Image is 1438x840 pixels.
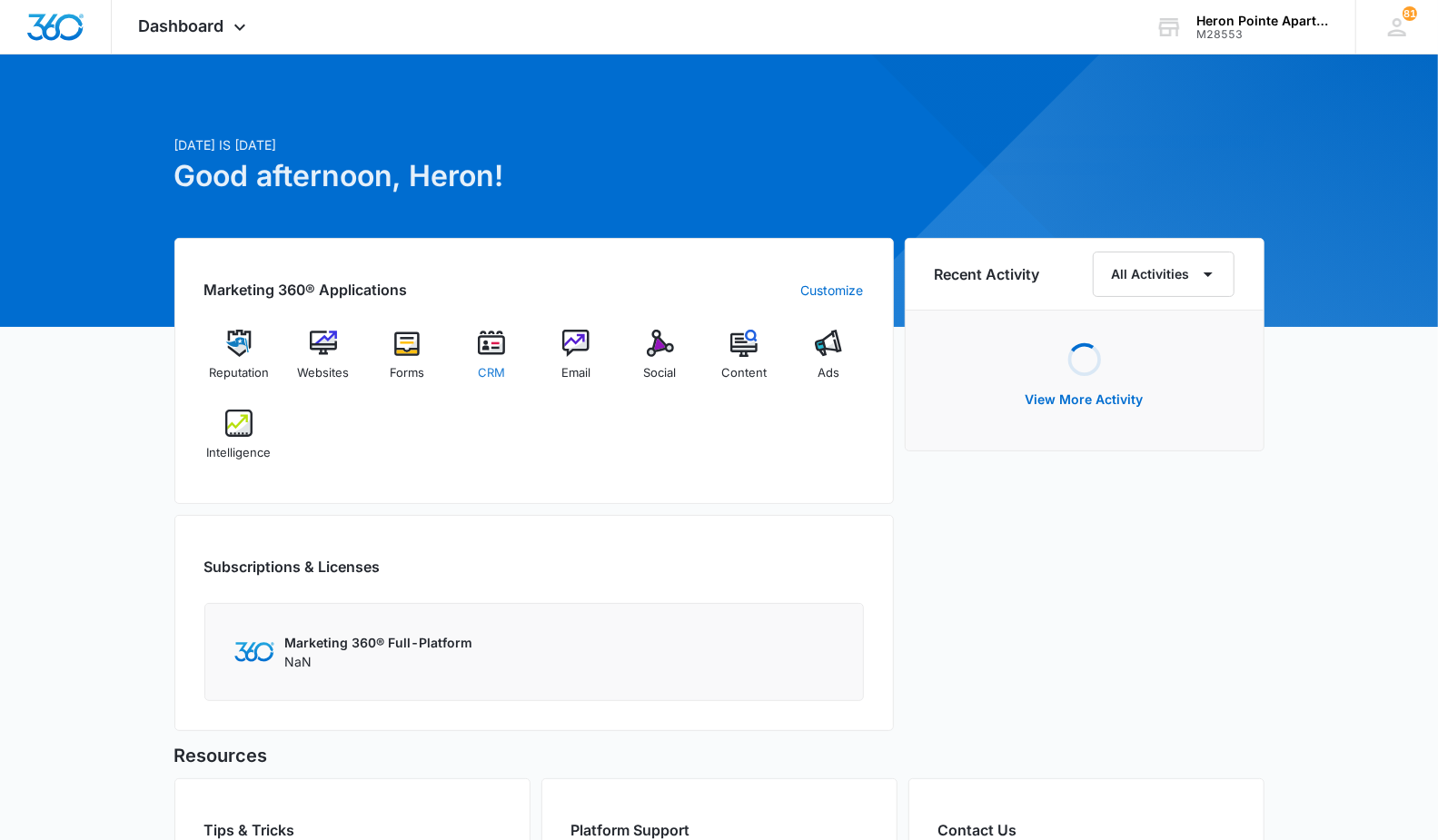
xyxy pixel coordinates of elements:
[1093,252,1235,297] button: All Activities
[204,330,274,395] a: Reputation
[1196,28,1329,41] div: account id
[721,364,767,382] span: Content
[204,279,408,301] h2: Marketing 360® Applications
[288,330,358,395] a: Websites
[541,330,611,395] a: Email
[390,364,424,382] span: Forms
[206,444,271,462] span: Intelligence
[1403,6,1417,21] span: 81
[174,135,894,154] p: [DATE] is [DATE]
[1007,378,1162,421] button: View More Activity
[285,633,473,671] div: NaN
[794,330,864,395] a: Ads
[935,263,1040,285] h6: Recent Activity
[1196,14,1329,28] div: account name
[1403,6,1417,21] div: notifications count
[174,154,894,198] h1: Good afternoon, Heron!
[625,330,695,395] a: Social
[204,556,381,578] h2: Subscriptions & Licenses
[139,16,224,35] span: Dashboard
[709,330,779,395] a: Content
[372,330,442,395] a: Forms
[818,364,839,382] span: Ads
[285,633,473,652] p: Marketing 360® Full-Platform
[234,642,274,661] img: Marketing 360 Logo
[457,330,527,395] a: CRM
[644,364,677,382] span: Social
[801,281,864,300] a: Customize
[174,742,1264,769] h5: Resources
[204,410,274,475] a: Intelligence
[209,364,269,382] span: Reputation
[297,364,349,382] span: Websites
[561,364,590,382] span: Email
[478,364,505,382] span: CRM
